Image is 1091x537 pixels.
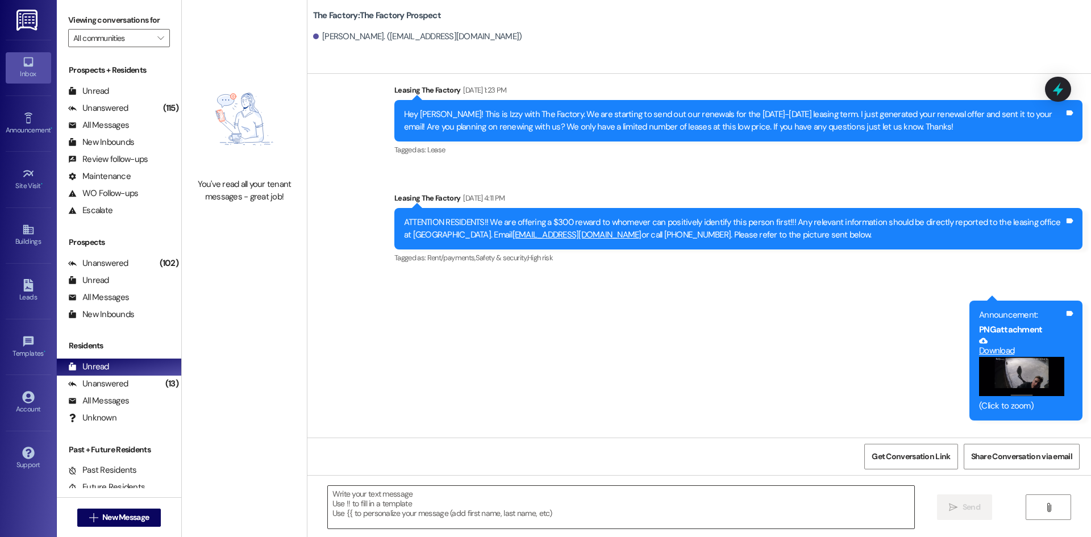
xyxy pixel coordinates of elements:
a: Site Visit • [6,164,51,195]
div: Tagged as: [394,249,1082,266]
b: The Factory: The Factory Prospect [313,10,441,22]
div: WO Follow-ups [68,188,138,199]
span: • [44,348,45,356]
a: Support [6,443,51,474]
div: Unanswered [68,102,128,114]
div: Announcement: [979,309,1064,321]
div: All Messages [68,292,129,303]
i:  [1044,503,1053,512]
span: Safety & security , [476,253,527,263]
div: Leasing The Factory [394,192,1082,208]
div: Unanswered [68,378,128,390]
span: • [51,124,52,132]
button: Send [937,494,992,520]
a: [EMAIL_ADDRESS][DOMAIN_NAME] [513,229,642,240]
button: New Message [77,509,161,527]
input: All communities [73,29,152,47]
span: Rent/payments , [427,253,476,263]
a: Buildings [6,220,51,251]
div: [PERSON_NAME]. ([EMAIL_ADDRESS][DOMAIN_NAME]) [313,31,522,43]
label: Viewing conversations for [68,11,170,29]
div: Unanswered [68,257,128,269]
div: Future Residents [68,481,145,493]
div: Escalate [68,205,113,217]
div: (115) [160,99,181,117]
div: Prospects + Residents [57,64,181,76]
span: High risk [527,253,553,263]
div: You've read all your tenant messages - great job! [194,178,294,203]
span: Get Conversation Link [872,451,950,463]
a: Download [979,336,1064,356]
a: Inbox [6,52,51,83]
div: Unread [68,361,109,373]
span: Share Conversation via email [971,451,1072,463]
div: Hey [PERSON_NAME]! This is Izzy with The Factory. We are starting to send out our renewals for th... [404,109,1064,133]
div: All Messages [68,395,129,407]
div: Unread [68,85,109,97]
a: Leads [6,276,51,306]
div: Review follow-ups [68,153,148,165]
i:  [157,34,164,43]
div: [DATE] 4:11 PM [460,192,505,204]
button: Zoom image [979,357,1064,396]
div: Past Residents [68,464,137,476]
span: Send [963,501,980,513]
div: (Click to zoom) [979,400,1064,412]
div: Past + Future Residents [57,444,181,456]
a: Templates • [6,332,51,363]
div: Leasing The Factory [394,84,1082,100]
a: Account [6,388,51,418]
div: Unread [68,274,109,286]
div: ATTENTION RESIDENTS!! We are offering a $300 reward to whomever can positively identify this pers... [404,217,1064,241]
div: Residents [57,340,181,352]
div: All Messages [68,119,129,131]
span: Lease [427,145,445,155]
span: New Message [102,511,149,523]
div: [DATE] 1:23 PM [460,84,506,96]
span: • [41,180,43,188]
button: Get Conversation Link [864,444,957,469]
div: Prospects [57,236,181,248]
div: New Inbounds [68,136,134,148]
div: (13) [163,375,181,393]
img: empty-state [194,65,294,173]
b: PNG attachment [979,324,1042,335]
div: Unknown [68,412,116,424]
div: New Inbounds [68,309,134,320]
button: Share Conversation via email [964,444,1080,469]
i:  [949,503,957,512]
div: (102) [157,255,181,272]
div: Tagged as: [394,141,1082,158]
img: ResiDesk Logo [16,10,40,31]
i:  [89,513,98,522]
div: Maintenance [68,170,131,182]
